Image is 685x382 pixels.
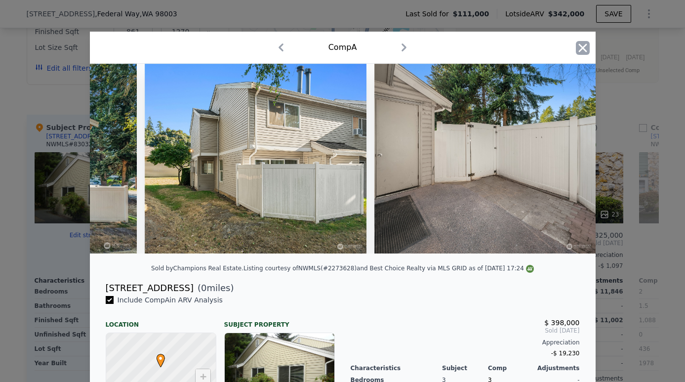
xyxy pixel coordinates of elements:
[106,281,194,295] div: [STREET_ADDRESS]
[544,319,579,327] span: $ 398,000
[106,313,216,329] div: Location
[351,327,580,335] span: Sold [DATE]
[114,296,227,304] span: Include Comp A in ARV Analysis
[224,313,335,329] div: Subject Property
[154,354,160,360] div: •
[154,351,167,366] span: •
[194,281,234,295] span: ( miles)
[534,364,580,372] div: Adjustments
[151,265,243,272] div: Sold by Champions Real Estate .
[442,364,488,372] div: Subject
[201,283,206,293] span: 0
[243,265,534,272] div: Listing courtesy of NWMLS (#2273628) and Best Choice Realty via MLS GRID as of [DATE] 17:24
[526,265,534,273] img: NWMLS Logo
[351,364,443,372] div: Characteristics
[328,42,357,53] div: Comp A
[374,64,595,254] img: Property Img
[351,339,580,346] div: Appreciation
[145,64,366,254] img: Property Img
[551,350,580,357] span: -$ 19,230
[488,364,534,372] div: Comp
